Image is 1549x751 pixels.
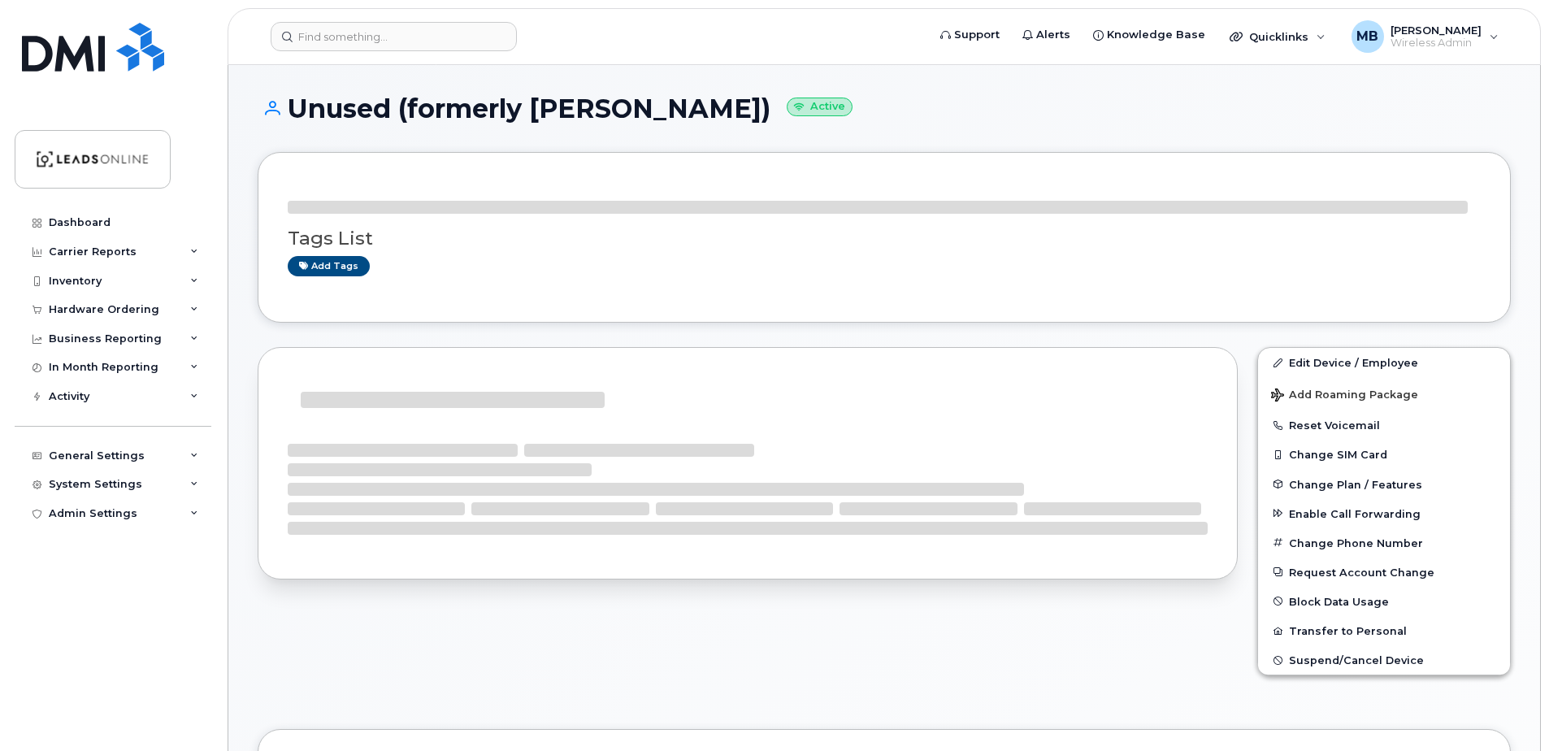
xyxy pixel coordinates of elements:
[1258,348,1510,377] a: Edit Device / Employee
[288,228,1481,249] h3: Tags List
[1258,410,1510,440] button: Reset Voicemail
[288,256,370,276] a: Add tags
[1258,528,1510,558] button: Change Phone Number
[1258,558,1510,587] button: Request Account Change
[1258,377,1510,410] button: Add Roaming Package
[1271,389,1418,404] span: Add Roaming Package
[1258,587,1510,616] button: Block Data Usage
[1258,616,1510,645] button: Transfer to Personal
[1289,478,1422,490] span: Change Plan / Features
[1258,645,1510,675] button: Suspend/Cancel Device
[258,94,1511,123] h1: Unused (formerly [PERSON_NAME])
[1289,654,1424,666] span: Suspend/Cancel Device
[1258,499,1510,528] button: Enable Call Forwarding
[1258,440,1510,469] button: Change SIM Card
[1258,470,1510,499] button: Change Plan / Features
[787,98,853,116] small: Active
[1289,507,1421,519] span: Enable Call Forwarding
